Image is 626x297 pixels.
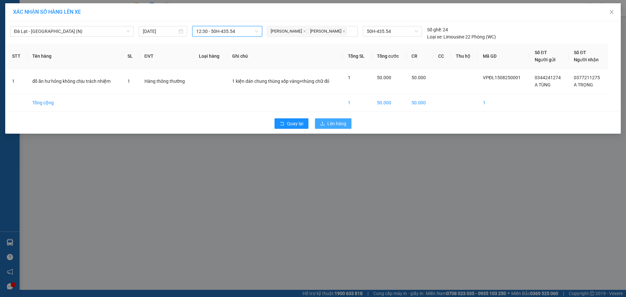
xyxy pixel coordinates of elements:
[603,3,621,22] button: Close
[320,121,325,126] span: upload
[343,44,372,69] th: Tổng SL
[478,94,529,112] td: 1
[308,28,347,35] span: [PERSON_NAME]
[427,26,448,33] div: 24
[574,75,600,80] span: 0377211275
[303,30,306,33] span: close
[122,44,139,69] th: SL
[27,69,122,94] td: đồ ăn hư hỏng không chịu trách nhiệm
[411,75,426,80] span: 50.000
[275,118,308,129] button: rollbackQuay lại
[451,44,478,69] th: Thu hộ
[574,82,593,87] span: A TRỌNG
[327,120,346,127] span: Lên hàng
[348,75,350,80] span: 1
[406,94,433,112] td: 50.000
[372,94,406,112] td: 50.000
[139,69,194,94] td: Hàng thông thường
[14,26,130,36] span: Đà Lạt - Sài Gòn (N)
[427,33,442,40] span: Loại xe:
[342,30,346,33] span: close
[269,28,307,35] span: [PERSON_NAME]
[406,44,433,69] th: CR
[535,82,551,87] span: A TÙNG
[143,28,177,35] input: 15/08/2025
[194,44,227,69] th: Loại hàng
[287,120,303,127] span: Quay lại
[427,26,442,33] span: Số ghế:
[7,44,27,69] th: STT
[27,44,122,69] th: Tên hàng
[27,94,122,112] td: Tổng cộng
[139,44,194,69] th: ĐVT
[13,9,81,15] span: XÁC NHẬN SỐ HÀNG LÊN XE
[196,26,258,36] span: 12:30 - 50H-435.54
[280,121,284,126] span: rollback
[372,44,406,69] th: Tổng cước
[433,44,451,69] th: CC
[343,94,372,112] td: 1
[7,69,27,94] td: 1
[478,44,529,69] th: Mã GD
[232,79,329,84] span: 1 kiện dán chung thùng xốp vàng+thùng chữ đỏ
[574,57,599,62] span: Người nhận
[315,118,351,129] button: uploadLên hàng
[609,9,614,15] span: close
[574,50,586,55] span: Số ĐT
[483,75,521,80] span: VPĐL1508250001
[535,57,556,62] span: Người gửi
[127,79,130,84] span: 1
[535,50,547,55] span: Số ĐT
[377,75,391,80] span: 50.000
[227,44,342,69] th: Ghi chú
[427,33,496,40] div: Limousine 22 Phòng (WC)
[535,75,561,80] span: 0344241274
[367,26,418,36] span: 50H-435.54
